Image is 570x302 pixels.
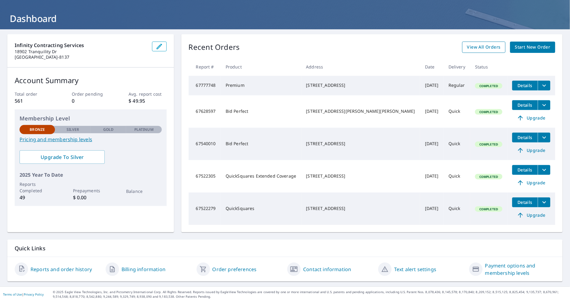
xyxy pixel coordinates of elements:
[20,114,162,123] p: Membership Level
[512,145,550,155] a: Upgrade
[20,194,55,201] p: 49
[126,188,162,194] p: Balance
[462,42,506,53] a: View All Orders
[512,100,538,110] button: detailsBtn-67628597
[394,266,436,273] a: Text alert settings
[420,58,444,76] th: Date
[444,58,470,76] th: Delivery
[476,142,502,146] span: Completed
[420,193,444,225] td: [DATE]
[516,102,534,108] span: Details
[189,58,221,76] th: Report #
[420,160,444,193] td: [DATE]
[512,165,538,175] button: detailsBtn-67522305
[538,81,550,90] button: filesDropdownBtn-67777748
[516,114,547,122] span: Upgrade
[72,97,110,105] p: 0
[516,83,534,88] span: Details
[515,43,550,51] span: Start New Order
[420,76,444,95] td: [DATE]
[15,245,555,252] p: Quick Links
[103,127,114,132] p: Gold
[512,133,538,142] button: detailsBtn-67540010
[221,193,301,225] td: QuickSquares
[516,134,534,140] span: Details
[189,95,221,128] td: 67628597
[30,127,45,132] p: Bronze
[189,193,221,225] td: 67522279
[476,175,502,179] span: Completed
[485,262,555,277] a: Payment options and membership levels
[306,173,416,179] div: [STREET_ADDRESS]
[306,82,416,88] div: [STREET_ADDRESS]
[31,266,92,273] a: Reports and order history
[189,76,221,95] td: 67777748
[512,178,550,188] a: Upgrade
[15,97,53,105] p: 561
[189,42,240,53] p: Recent Orders
[306,108,416,114] div: [STREET_ADDRESS][PERSON_NAME][PERSON_NAME]
[444,95,470,128] td: Quick
[72,91,110,97] p: Order pending
[306,141,416,147] div: [STREET_ADDRESS]
[516,179,547,186] span: Upgrade
[538,165,550,175] button: filesDropdownBtn-67522305
[444,128,470,160] td: Quick
[20,150,105,164] a: Upgrade To Silver
[221,76,301,95] td: Premium
[134,127,154,132] p: Platinum
[221,160,301,193] td: QuickSquares Extended Coverage
[20,171,162,179] p: 2025 Year To Date
[420,128,444,160] td: [DATE]
[53,290,567,299] p: © 2025 Eagle View Technologies, Inc. and Pictometry International Corp. All Rights Reserved. Repo...
[221,95,301,128] td: Bid Perfect
[7,12,563,25] h1: Dashboard
[476,207,502,211] span: Completed
[189,160,221,193] td: 67522305
[189,128,221,160] td: 67540010
[512,113,550,123] a: Upgrade
[510,42,555,53] a: Start New Order
[516,167,534,173] span: Details
[129,97,166,105] p: $ 49.95
[444,160,470,193] td: Quick
[24,154,100,160] span: Upgrade To Silver
[20,136,162,143] a: Pricing and membership levels
[15,75,167,86] p: Account Summary
[303,266,351,273] a: Contact information
[3,292,22,296] a: Terms of Use
[512,81,538,90] button: detailsBtn-67777748
[301,58,420,76] th: Address
[73,187,108,194] p: Prepayments
[467,43,501,51] span: View All Orders
[516,212,547,219] span: Upgrade
[15,49,147,54] p: 18902 Tranquility Dr
[470,58,507,76] th: Status
[512,197,538,207] button: detailsBtn-67522279
[3,293,44,296] p: |
[444,193,470,225] td: Quick
[73,194,108,201] p: $ 0.00
[20,181,55,194] p: Reports Completed
[122,266,165,273] a: Billing information
[67,127,79,132] p: Silver
[476,110,502,114] span: Completed
[221,128,301,160] td: Bid Perfect
[538,133,550,142] button: filesDropdownBtn-67540010
[538,100,550,110] button: filesDropdownBtn-67628597
[221,58,301,76] th: Product
[129,91,166,97] p: Avg. report cost
[306,205,416,212] div: [STREET_ADDRESS]
[212,266,257,273] a: Order preferences
[420,95,444,128] td: [DATE]
[516,199,534,205] span: Details
[512,210,550,220] a: Upgrade
[516,147,547,154] span: Upgrade
[476,84,502,88] span: Completed
[15,91,53,97] p: Total order
[15,42,147,49] p: Infinity Contracting Services
[24,292,44,296] a: Privacy Policy
[538,197,550,207] button: filesDropdownBtn-67522279
[15,54,147,60] p: [GEOGRAPHIC_DATA]-8137
[444,76,470,95] td: Regular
